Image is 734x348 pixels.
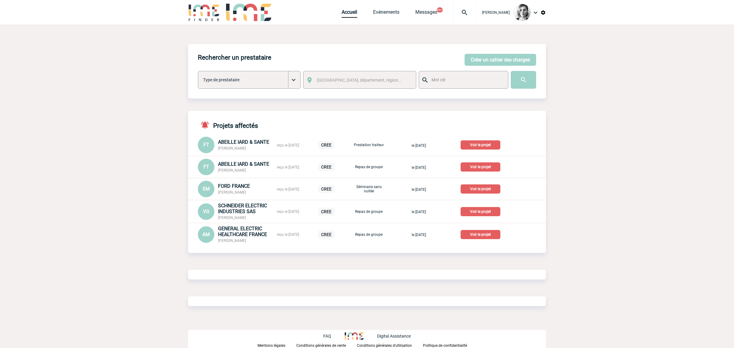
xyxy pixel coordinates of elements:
img: 103019-1.png [513,4,531,21]
p: Voir le projet [461,162,500,172]
span: le [DATE] [412,210,426,214]
span: le [DATE] [412,143,426,148]
span: [PERSON_NAME] [218,239,246,243]
a: Voir le projet [461,186,503,191]
p: CREE [318,141,335,149]
span: SM [202,186,210,192]
a: Politique de confidentialité [423,342,477,348]
span: AM [202,231,210,237]
span: [PERSON_NAME] [482,10,510,15]
span: FT [203,142,209,148]
img: notifications-active-24-px-r.png [200,120,213,129]
a: Voir le projet [461,164,503,169]
span: reçu le [DATE] [277,187,299,191]
p: Voir le projet [461,230,500,239]
a: Messages [415,9,437,18]
span: FORD FRANCE [218,183,250,189]
span: le [DATE] [412,165,426,170]
a: Voir le projet [461,208,503,214]
p: CREE [318,163,335,171]
span: reçu le [DATE] [277,209,299,214]
a: Evénements [373,9,399,18]
a: Conditions générales d'utilisation [357,342,423,348]
span: VG [203,209,209,214]
p: Voir le projet [461,140,500,150]
p: Repas de groupe [354,165,384,169]
h4: Projets affectés [198,120,258,129]
p: CREE [318,208,335,216]
p: Repas de groupe [354,232,384,237]
a: Voir le projet [461,142,503,147]
input: Mot clé [430,76,502,84]
p: CREE [318,185,335,193]
p: FAQ [323,334,331,339]
span: FT [203,164,209,170]
p: CREE [318,231,335,239]
span: reçu le [DATE] [277,143,299,147]
a: Accueil [342,9,357,18]
span: GENERAL ELECTRIC HEALTHCARE FRANCE [218,226,267,237]
p: Politique de confidentialité [423,343,467,348]
p: Repas de groupe [354,209,384,214]
p: Séminaire sans nuitée [354,185,384,193]
button: 99+ [437,7,443,13]
span: [PERSON_NAME] [218,190,246,194]
span: [PERSON_NAME] [218,216,246,220]
img: IME-Finder [188,4,220,21]
p: Conditions générales de vente [296,343,346,348]
p: Digital Assistance [377,334,411,339]
p: Prestation traiteur [354,143,384,147]
p: Voir le projet [461,184,500,194]
p: Mentions légales [258,343,285,348]
span: [GEOGRAPHIC_DATA], département, région... [317,78,402,83]
a: FAQ [323,333,345,339]
p: Voir le projet [461,207,500,216]
span: le [DATE] [412,233,426,237]
input: Submit [511,71,536,89]
span: reçu le [DATE] [277,165,299,169]
span: reçu le [DATE] [277,232,299,237]
a: Conditions générales de vente [296,342,357,348]
a: Mentions légales [258,342,296,348]
span: ABEILLE IARD & SANTE [218,161,269,167]
span: [PERSON_NAME] [218,168,246,172]
span: SCHNEIDER ELECTRIC INDUSTRIES SAS [218,203,267,214]
p: Conditions générales d'utilisation [357,343,412,348]
a: Voir le projet [461,231,503,237]
h4: Rechercher un prestataire [198,54,271,61]
span: [PERSON_NAME] [218,146,246,150]
img: http://www.idealmeetingsevents.fr/ [345,332,364,340]
span: le [DATE] [412,187,426,192]
span: ABEILLE IARD & SANTE [218,139,269,145]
